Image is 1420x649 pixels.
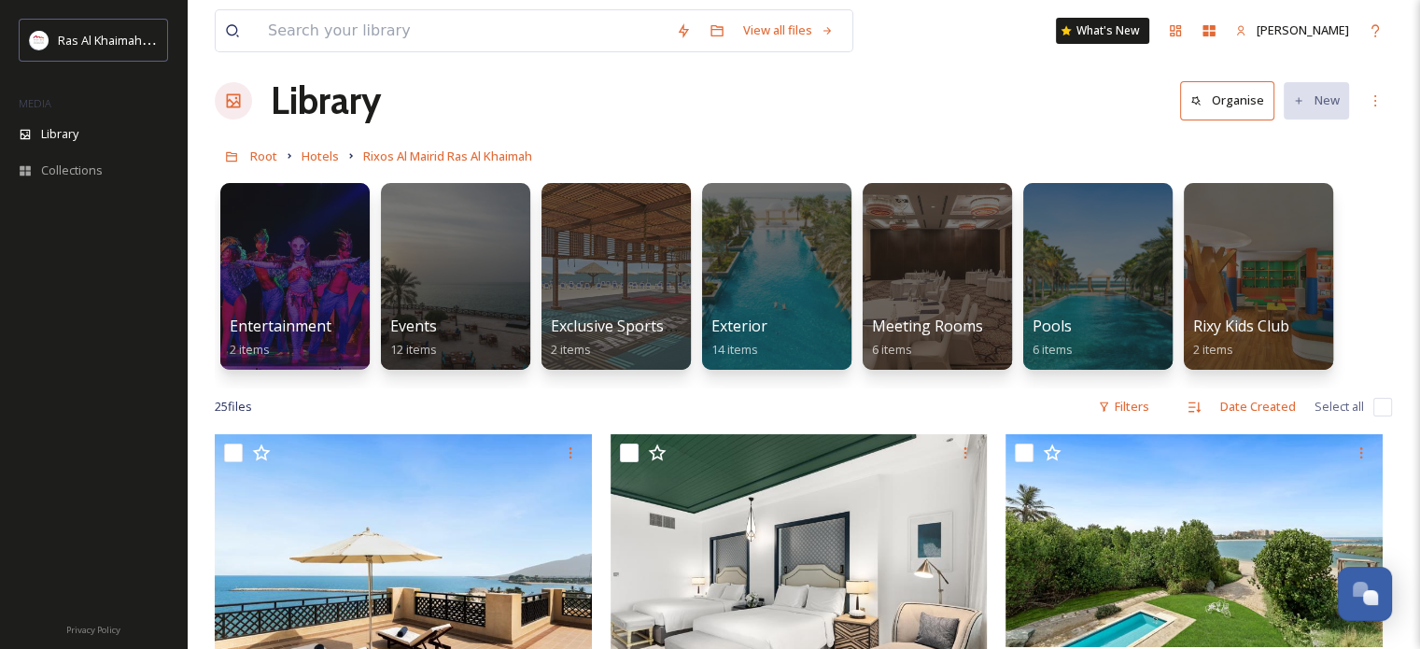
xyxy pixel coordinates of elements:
[872,316,983,336] span: Meeting Rooms
[19,96,51,110] span: MEDIA
[390,316,437,336] span: Events
[271,73,381,129] a: Library
[250,148,277,164] span: Root
[390,341,437,358] span: 12 items
[1338,567,1392,621] button: Open Chat
[1005,434,1383,646] img: Two Bedroom Premium Villa Beach Front (Private pool).jpg
[1033,316,1072,336] span: Pools
[1193,317,1289,358] a: Rixy Kids Club2 items
[1033,317,1073,358] a: Pools6 items
[1257,21,1349,38] span: [PERSON_NAME]
[872,317,983,358] a: Meeting Rooms6 items
[711,317,767,358] a: Exterior14 items
[1180,81,1284,120] a: Organise
[1033,341,1073,358] span: 6 items
[1193,316,1289,336] span: Rixy Kids Club
[66,624,120,636] span: Privacy Policy
[1056,18,1149,44] a: What's New
[1226,12,1358,49] a: [PERSON_NAME]
[711,341,758,358] span: 14 items
[302,145,339,167] a: Hotels
[302,148,339,164] span: Hotels
[1284,82,1349,119] button: New
[1211,388,1305,425] div: Date Created
[551,317,699,358] a: Exclusive Sports Club2 items
[363,145,532,167] a: Rixos Al Mairid Ras Al Khaimah
[41,162,103,179] span: Collections
[734,12,843,49] a: View all files
[230,317,331,358] a: Entertainment2 items
[41,125,78,143] span: Library
[250,145,277,167] a: Root
[390,317,437,358] a: Events12 items
[551,316,699,336] span: Exclusive Sports Club
[230,341,270,358] span: 2 items
[711,316,767,336] span: Exterior
[230,316,331,336] span: Entertainment
[551,341,591,358] span: 2 items
[215,398,252,416] span: 25 file s
[1193,341,1233,358] span: 2 items
[1089,388,1159,425] div: Filters
[1180,81,1274,120] button: Organise
[259,10,667,51] input: Search your library
[66,617,120,640] a: Privacy Policy
[30,31,49,49] img: Logo_RAKTDA_RGB-01.png
[872,341,912,358] span: 6 items
[1315,398,1364,416] span: Select all
[363,148,532,164] span: Rixos Al Mairid Ras Al Khaimah
[58,31,322,49] span: Ras Al Khaimah Tourism Development Authority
